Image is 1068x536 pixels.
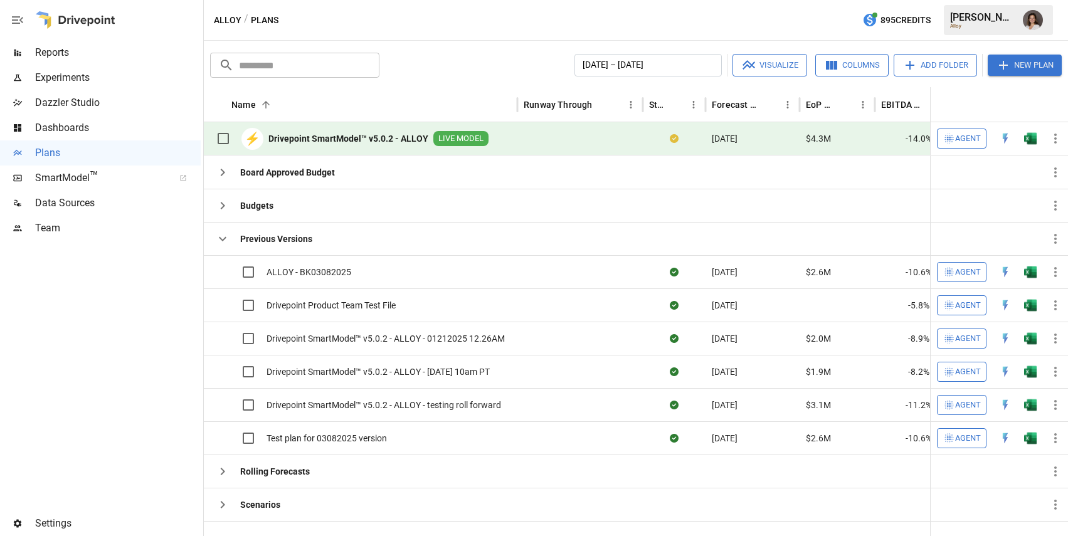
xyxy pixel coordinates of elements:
[999,266,1012,278] div: Open in Quick Edit
[706,322,800,355] div: [DATE]
[240,166,335,179] b: Board Approved Budget
[999,432,1012,444] div: Open in Quick Edit
[999,432,1012,444] img: quick-edit-flash.b8aec18c.svg
[1015,3,1050,38] button: Franziska Ibscher
[35,95,201,110] span: Dazzler Studio
[1024,132,1037,145] div: Open in Excel
[950,23,1015,29] div: Alloy
[806,365,831,378] span: $1.9M
[240,233,312,245] b: Previous Versions
[35,120,201,135] span: Dashboards
[670,332,679,345] div: Sync complete
[806,432,831,444] span: $2.6M
[35,70,201,85] span: Experiments
[950,11,1015,23] div: [PERSON_NAME]
[815,54,889,76] button: Columns
[955,298,981,313] span: Agent
[806,332,831,345] span: $2.0M
[1024,399,1037,411] img: g5qfjXmAAAAABJRU5ErkJggg==
[524,100,592,110] div: Runway Through
[988,55,1062,76] button: New Plan
[1024,399,1037,411] div: Open in Excel
[706,421,800,455] div: [DATE]
[267,365,490,378] span: Drivepoint SmartModel™ v5.0.2 - ALLOY - [DATE] 10am PT
[1024,365,1037,378] div: Open in Excel
[806,399,831,411] span: $3.1M
[999,299,1012,312] img: quick-edit-flash.b8aec18c.svg
[937,362,986,382] button: Agent
[706,122,800,155] div: [DATE]
[806,100,835,110] div: EoP Cash
[1024,299,1037,312] div: Open in Excel
[999,132,1012,145] div: Open in Quick Edit
[240,498,280,511] b: Scenarios
[999,365,1012,378] img: quick-edit-flash.b8aec18c.svg
[670,399,679,411] div: Sync complete
[706,388,800,421] div: [DATE]
[240,465,310,478] b: Rolling Forecasts
[906,266,932,278] span: -10.6%
[214,13,241,28] button: Alloy
[999,299,1012,312] div: Open in Quick Edit
[268,132,428,145] b: Drivepoint SmartModel™ v5.0.2 - ALLOY
[706,355,800,388] div: [DATE]
[761,96,779,113] button: Sort
[267,332,505,345] span: Drivepoint SmartModel™ v5.0.2 - ALLOY - 01212025 12.26AM
[35,516,201,531] span: Settings
[937,295,986,315] button: Agent
[1024,432,1037,444] div: Open in Excel
[955,332,981,346] span: Agent
[999,399,1012,411] div: Open in Quick Edit
[906,432,932,444] span: -10.6%
[35,171,166,186] span: SmartModel
[240,199,273,212] b: Budgets
[574,54,722,76] button: [DATE] – [DATE]
[90,169,98,184] span: ™
[732,54,807,76] button: Visualize
[1024,332,1037,345] img: g5qfjXmAAAAABJRU5ErkJggg==
[955,365,981,379] span: Agent
[1024,266,1037,278] img: g5qfjXmAAAAABJRU5ErkJggg==
[955,398,981,413] span: Agent
[999,365,1012,378] div: Open in Quick Edit
[924,96,942,113] button: Sort
[937,262,986,282] button: Agent
[937,328,986,349] button: Agent
[35,221,201,236] span: Team
[908,299,929,312] span: -5.8%
[670,365,679,378] div: Sync complete
[1023,10,1043,30] img: Franziska Ibscher
[1024,132,1037,145] img: g5qfjXmAAAAABJRU5ErkJggg==
[999,132,1012,145] img: quick-edit-flash.b8aec18c.svg
[35,45,201,60] span: Reports
[999,332,1012,345] img: quick-edit-flash.b8aec18c.svg
[937,395,986,415] button: Agent
[244,13,248,28] div: /
[955,132,981,146] span: Agent
[670,432,679,444] div: Sync complete
[593,96,611,113] button: Sort
[1024,365,1037,378] img: g5qfjXmAAAAABJRU5ErkJggg==
[649,100,666,110] div: Status
[937,428,986,448] button: Agent
[1024,266,1037,278] div: Open in Excel
[670,266,679,278] div: Sync complete
[706,255,800,288] div: [DATE]
[908,365,929,378] span: -8.2%
[881,100,923,110] div: EBITDA Margin
[908,332,929,345] span: -8.9%
[955,265,981,280] span: Agent
[257,96,275,113] button: Sort
[35,196,201,211] span: Data Sources
[267,399,501,411] span: Drivepoint SmartModel™ v5.0.2 - ALLOY - testing roll forward
[854,96,872,113] button: EoP Cash column menu
[999,332,1012,345] div: Open in Quick Edit
[906,132,932,145] span: -14.0%
[267,266,351,278] span: ALLOY - BK03082025
[894,54,977,76] button: Add Folder
[670,299,679,312] div: Sync complete
[667,96,685,113] button: Sort
[1024,432,1037,444] img: g5qfjXmAAAAABJRU5ErkJggg==
[433,133,489,145] span: LIVE MODEL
